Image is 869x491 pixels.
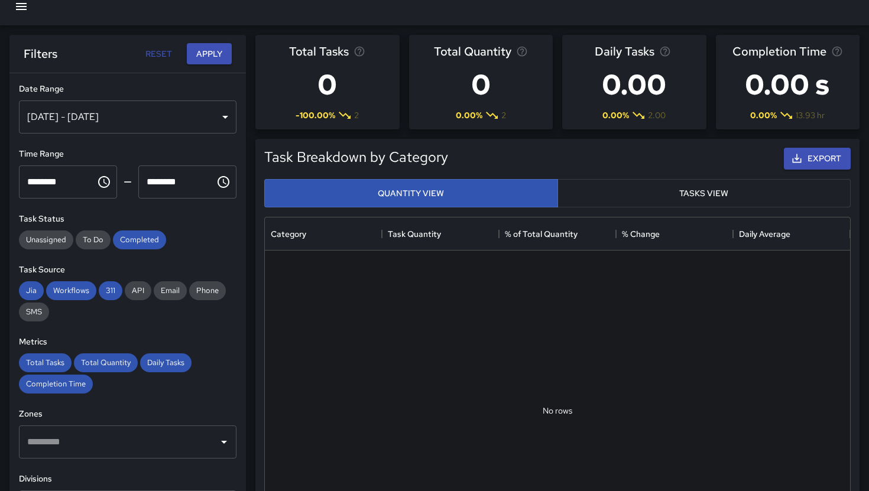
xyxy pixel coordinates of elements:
div: Total Quantity [74,353,138,372]
button: Reset [140,43,177,65]
div: Jia [19,281,44,300]
div: [DATE] - [DATE] [19,100,236,134]
div: Phone [189,281,226,300]
span: 2 [354,109,359,121]
h6: Task Source [19,264,236,277]
div: Completion Time [19,375,93,394]
div: Completed [113,230,166,249]
button: Open [216,434,232,450]
div: Daily Average [739,217,790,251]
span: 13.93 hr [796,109,825,121]
div: % Change [616,217,733,251]
svg: Average time taken to complete tasks in the selected period, compared to the previous period. [831,45,843,57]
span: Phone [189,285,226,295]
button: Tasks View [557,179,851,208]
span: SMS [19,307,49,317]
div: % of Total Quantity [499,217,616,251]
div: Task Quantity [382,217,499,251]
h6: Zones [19,408,236,421]
h3: 0.00 [595,61,673,108]
span: 0.00 % [750,109,777,121]
div: Email [154,281,187,300]
h6: Time Range [19,148,236,161]
span: Total Tasks [289,42,349,61]
h5: Task Breakdown by Category [264,148,448,167]
h6: Filters [24,44,57,63]
button: Export [784,148,851,170]
span: Daily Tasks [140,357,192,368]
h6: Date Range [19,83,236,96]
div: Unassigned [19,230,73,249]
span: 2.00 [648,109,666,121]
div: Workflows [46,281,96,300]
svg: Total task quantity in the selected period, compared to the previous period. [516,45,528,57]
div: Daily Tasks [140,353,192,372]
h6: Task Status [19,213,236,226]
div: Category [271,217,306,251]
span: Jia [19,285,44,295]
button: Quantity View [264,179,558,208]
span: Daily Tasks [595,42,654,61]
svg: Average number of tasks per day in the selected period, compared to the previous period. [659,45,671,57]
div: To Do [76,230,111,249]
span: Unassigned [19,235,73,245]
svg: Total number of tasks in the selected period, compared to the previous period. [354,45,365,57]
div: 311 [99,281,122,300]
span: Total Tasks [19,357,72,368]
span: 2 [501,109,506,121]
button: Choose time, selected time is 5:00 AM [92,170,116,194]
span: 0.00 % [456,109,482,121]
h6: Metrics [19,336,236,349]
span: Completed [113,235,166,245]
span: Total Quantity [434,42,511,61]
span: 0.00 % [602,109,629,121]
h3: 0.00 s [732,61,843,108]
button: Apply [187,43,232,65]
div: Total Tasks [19,353,72,372]
span: To Do [76,235,111,245]
div: SMS [19,303,49,321]
div: API [125,281,151,300]
div: Daily Average [733,217,850,251]
div: % of Total Quantity [505,217,578,251]
span: -100.00 % [296,109,335,121]
span: Workflows [46,285,96,295]
div: Task Quantity [388,217,441,251]
div: % Change [622,217,660,251]
span: Email [154,285,187,295]
span: Completion Time [19,379,93,389]
div: Category [265,217,382,251]
span: Completion Time [732,42,826,61]
button: Choose time, selected time is 11:59 PM [212,170,235,194]
h6: Divisions [19,473,236,486]
span: API [125,285,151,295]
span: 311 [99,285,122,295]
h3: 0 [289,61,365,108]
h3: 0 [434,61,528,108]
span: Total Quantity [74,357,138,368]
